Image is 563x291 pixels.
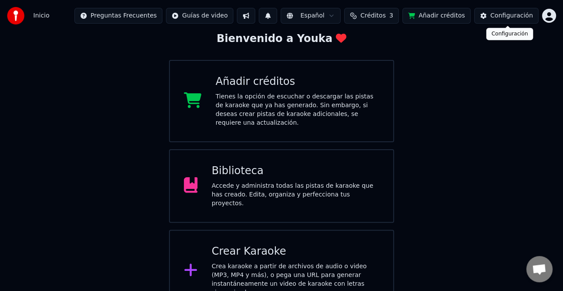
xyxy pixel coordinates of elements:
button: Añadir créditos [402,8,471,24]
img: youka [7,7,25,25]
span: 3 [389,11,393,20]
span: Créditos [360,11,386,20]
div: Tienes la opción de escuchar o descargar las pistas de karaoke que ya has generado. Sin embargo, ... [215,92,379,127]
div: Configuración [486,28,533,40]
div: Añadir créditos [215,75,379,89]
div: Biblioteca [211,164,379,178]
div: Accede y administra todas las pistas de karaoke que has creado. Edita, organiza y perfecciona tus... [211,182,379,208]
div: Configuración [490,11,533,20]
button: Preguntas Frecuentes [74,8,162,24]
span: Inicio [33,11,49,20]
div: Crear Karaoke [211,245,379,259]
nav: breadcrumb [33,11,49,20]
a: Chat abierto [526,256,552,282]
button: Créditos3 [344,8,399,24]
button: Guías de video [166,8,233,24]
button: Configuración [474,8,538,24]
div: Bienvenido a Youka [217,32,347,46]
